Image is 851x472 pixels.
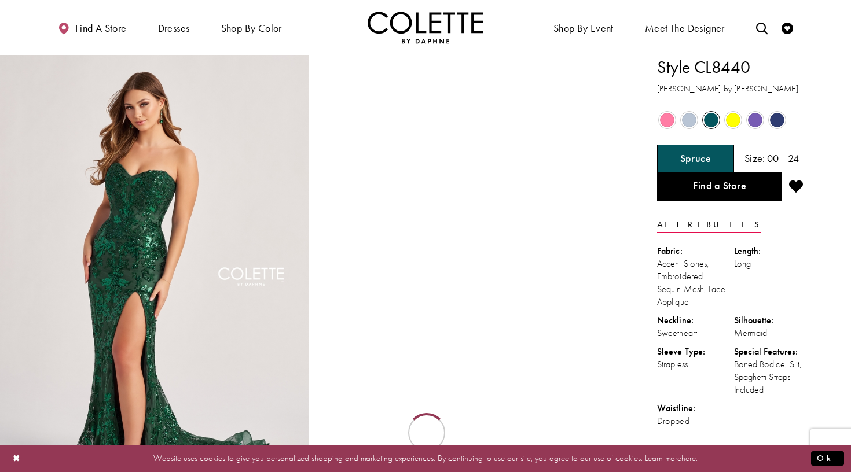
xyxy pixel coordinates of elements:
img: Colette by Daphne [368,12,483,43]
div: Dropped [657,415,734,427]
button: Submit Dialog [811,451,844,466]
span: Shop By Event [551,12,617,43]
div: Navy Blue [767,110,787,130]
div: Sleeve Type: [657,345,734,358]
div: Ice Blue [679,110,699,130]
h3: [PERSON_NAME] by [PERSON_NAME] [657,82,810,95]
a: Attributes [657,216,761,233]
a: here [681,452,696,464]
button: Add to wishlist [782,172,810,201]
div: Length: [734,245,811,257]
h5: 00 - 24 [767,153,799,164]
span: Size: [744,152,765,165]
div: Yellow [723,110,743,130]
a: Check Wishlist [779,12,796,43]
span: Shop by color [218,12,285,43]
div: Long [734,257,811,270]
div: Special Features: [734,345,811,358]
span: Shop by color [221,23,282,34]
div: Boned Bodice, Slit, Spaghetti Straps Included [734,358,811,396]
a: Toggle search [753,12,771,43]
div: Violet [745,110,765,130]
video: Style CL8440 Colette by Daphne #1 autoplay loop mute video [314,55,623,209]
div: Cotton Candy [657,110,677,130]
button: Close Dialog [7,448,27,469]
span: Dresses [155,12,193,43]
div: Silhouette: [734,314,811,327]
div: Accent Stones, Embroidered Sequin Mesh, Lace Applique [657,257,734,308]
span: Dresses [158,23,190,34]
p: Website uses cookies to give you personalized shopping and marketing experiences. By continuing t... [83,451,768,466]
span: Shop By Event [553,23,614,34]
div: Sweetheart [657,327,734,340]
div: Fabric: [657,245,734,257]
h1: Style CL8440 [657,55,810,79]
div: Waistline: [657,402,734,415]
a: Visit Home Page [368,12,483,43]
span: Find a store [75,23,127,34]
span: Meet the designer [645,23,725,34]
div: Product color controls state depends on size chosen [657,109,810,131]
a: Find a store [55,12,129,43]
div: Strapless [657,358,734,371]
a: Find a Store [657,172,782,201]
h5: Chosen color [680,153,711,164]
div: Spruce [701,110,721,130]
div: Mermaid [734,327,811,340]
div: Neckline: [657,314,734,327]
a: Meet the designer [642,12,728,43]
